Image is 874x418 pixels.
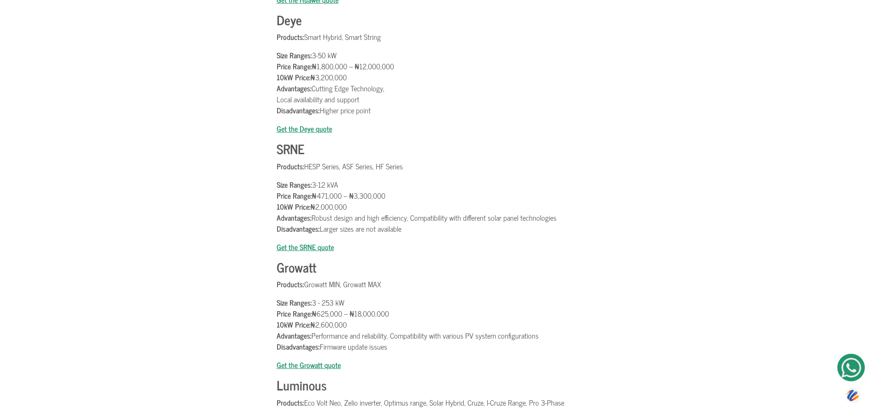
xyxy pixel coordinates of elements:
a: Get the SRNE quote [277,241,334,253]
b: Disadvantages: [277,223,320,234]
b: SRNE [277,138,305,159]
p: 3-12 kVA ₦471,000 – ₦3,300,000 ₦2,000,000 Robust design and high efficiency, Compatibility with d... [277,179,598,234]
a: Get the Growatt quote [277,359,341,371]
b: Luminous [277,374,327,396]
b: Advantages: [277,82,312,94]
b: Deye [277,9,302,30]
p: 3 - 253 kW ₦625,000 – ₦18,000,000 ₦2,600,000 Performance and reliability, Compatibility with vari... [277,297,598,352]
b: Size Ranges: [277,296,312,308]
p: HESP Series, ASF Series, HF Series [277,161,598,172]
b: Price Range: [277,60,312,72]
b: 10kW Price: [277,201,311,212]
img: svg+xml;base64,PHN2ZyB3aWR0aD0iNDQiIGhlaWdodD0iNDQiIHZpZXdCb3g9IjAgMCA0NCA0NCIgZmlsbD0ibm9uZSIgeG... [845,387,861,404]
b: Products: [277,31,304,43]
a: Get the Deye quote [277,123,332,134]
b: Products: [277,160,304,172]
b: Disadvantages: [277,104,320,116]
p: Smart Hybrid, Smart String [277,31,598,42]
p: Growatt MIN, Growatt MAX [277,279,598,290]
b: Growatt [277,256,316,278]
b: Advantages: [277,329,312,341]
b: Disadvantages: [277,340,320,352]
b: Size Ranges: [277,49,312,61]
b: Price Range: [277,307,312,319]
b: Price Range: [277,189,312,201]
img: Get Started On Earthbond Via Whatsapp [841,358,861,378]
b: Products: [277,278,304,290]
p: Eco Volt Neo, Zelio inverter, Optimus range, Solar Hybrid, Cruze, I-Cruze Range, Pro 3-Phase [277,397,598,408]
b: Advantages: [277,212,312,223]
b: Products: [277,396,304,408]
p: 3-50 kW ₦1,800,000 – ₦12,000,000 ₦3,200,000 Cutting Edge Technology, Local availability and suppo... [277,50,598,116]
b: 10kW Price: [277,71,311,83]
b: Size Ranges: [277,178,312,190]
b: 10kW Price: [277,318,311,330]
